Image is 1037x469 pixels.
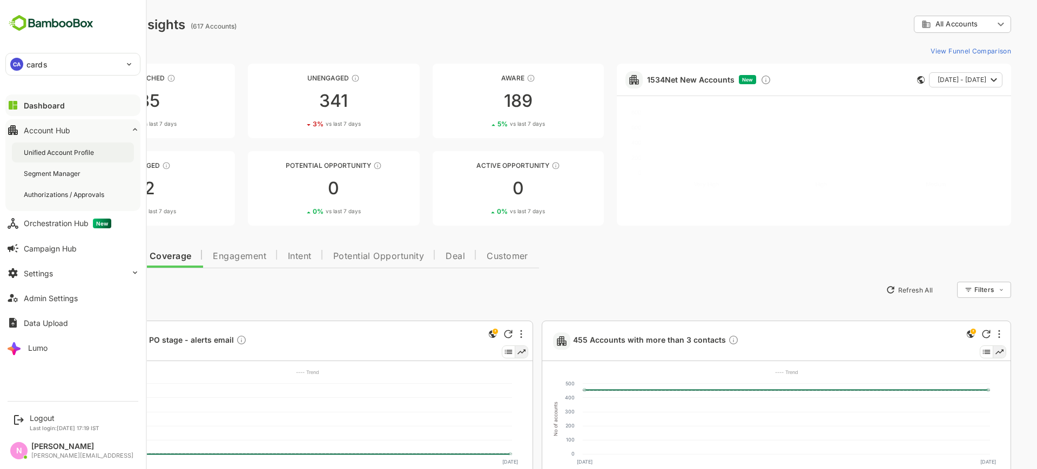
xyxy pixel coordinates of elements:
[515,402,521,436] text: No of accounts
[395,92,566,110] div: 189
[935,280,973,300] div: Filters
[26,161,197,169] div: Engaged
[448,328,461,342] div: This is a global insight. Segment selection is not applicable for this view
[395,151,566,226] a: Active OpportunityThese accounts have open opportunities which might be at any of the Sales Stage...
[690,335,701,347] div: Description not present
[210,64,381,138] a: UnengagedThese accounts have not shown enough engagement and need nurturing3413%vs last 7 days
[103,207,138,215] span: vs last 7 days
[210,92,381,110] div: 341
[464,459,480,465] text: [DATE]
[49,395,57,400] text: 0.8
[5,337,140,358] button: Lumo
[778,181,789,188] text: High
[288,207,323,215] span: vs last 7 days
[37,252,153,261] span: Data Quality and Coverage
[594,139,603,146] text: 400
[395,161,566,169] div: Active Opportunity
[28,343,48,352] div: Lumo
[408,252,427,261] span: Deal
[5,119,140,141] button: Account Hub
[26,280,105,300] button: New Insights
[5,262,140,284] button: Settings
[600,169,603,176] text: 0
[93,219,111,228] span: New
[57,335,213,347] a: 0 Accounts in PO stage - alerts emailDescription not present
[26,17,147,32] div: Dashboard Insights
[534,451,537,457] text: 0
[472,207,507,215] span: vs last 7 days
[395,180,566,197] div: 0
[395,74,566,82] div: Aware
[594,109,603,115] text: 800
[31,452,133,459] div: [PERSON_NAME][EMAIL_ADDRESS]
[937,286,956,294] div: Filters
[898,20,940,28] span: All Accounts
[31,442,133,451] div: [PERSON_NAME]
[57,335,209,347] span: 0 Accounts in PO stage - alerts email
[275,120,323,128] div: 3 %
[6,53,140,75] div: CAcards
[609,75,697,84] a: 1534Net New Accounts
[489,74,497,83] div: These accounts have just entered the buying cycle and need further nurturing
[539,459,555,465] text: [DATE]
[460,120,507,128] div: 5 %
[210,180,381,197] div: 0
[124,161,133,170] div: These accounts are warm, further nurturing would qualify them to MQAs
[49,423,57,429] text: 0.4
[250,252,274,261] span: Intent
[527,395,537,400] text: 400
[54,451,57,457] text: 0
[5,213,140,234] button: Orchestration HubNew
[91,120,139,128] div: 0 %
[210,161,381,169] div: Potential Opportunity
[535,335,705,347] a: 455 Accounts with more than 3 contactsDescription not present
[5,312,140,334] button: Data Upload
[153,22,202,30] ag: (617 Accounts)
[50,437,57,443] text: 0.2
[10,442,28,459] div: N
[24,126,70,135] div: Account Hub
[295,252,387,261] span: Potential Opportunity
[656,181,681,188] text: Very High
[884,19,956,29] div: All Accounts
[313,74,322,83] div: These accounts have not shown enough engagement and need nurturing
[5,13,97,33] img: BambooboxFullLogoMark.5f36c76dfaba33ec1ec1367b70bb1252.svg
[528,380,537,386] text: 500
[944,330,953,338] div: Refresh
[30,425,99,431] p: Last login: [DATE] 17:19 IST
[10,58,23,71] div: CA
[960,330,962,338] div: More
[24,101,65,110] div: Dashboard
[210,151,381,226] a: Potential OpportunityThese accounts are MQAs and can be passed on to Inside Sales00%vs last 7 days
[737,369,760,375] text: ---- Trend
[104,120,139,128] span: vs last 7 days
[24,190,106,199] div: Authorizations / Approvals
[395,64,566,138] a: AwareThese accounts have just entered the buying cycle and need further nurturing1895%vs last 7 days
[24,169,83,178] div: Segment Manager
[528,437,537,443] text: 100
[594,154,603,161] text: 200
[723,74,733,85] div: Discover new ICP-fit accounts showing engagement — via intent surges, anonymous website visits, L...
[91,207,138,215] div: 2 %
[335,161,344,170] div: These accounts are MQAs and can be passed on to Inside Sales
[449,252,490,261] span: Customer
[472,120,507,128] span: vs last 7 days
[26,92,197,110] div: 85
[26,64,197,138] a: UnreachedThese accounts have not been engaged with for a defined time period850%vs last 7 days
[594,124,603,131] text: 600
[24,269,53,278] div: Settings
[891,72,965,87] button: [DATE] - [DATE]
[175,252,228,261] span: Engagement
[30,413,99,423] div: Logout
[876,14,973,35] div: All Accounts
[24,148,96,157] div: Unified Account Profile
[843,281,900,298] button: Refresh All
[288,120,323,128] span: vs last 7 days
[926,328,939,342] div: This is a global insight. Segment selection is not applicable for this view
[55,380,57,386] text: 1
[5,287,140,309] button: Admin Settings
[24,219,111,228] div: Orchestration Hub
[26,180,197,197] div: 2
[466,330,475,338] div: Refresh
